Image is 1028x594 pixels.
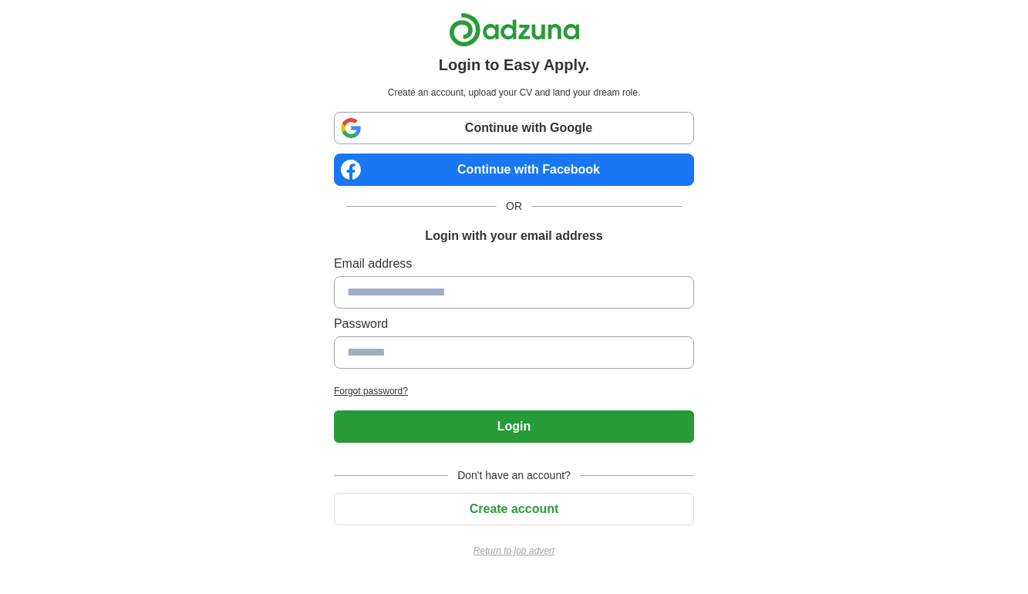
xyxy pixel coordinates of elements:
[334,112,694,144] a: Continue with Google
[449,12,580,47] img: Adzuna logo
[334,544,694,558] a: Return to job advert
[334,384,694,398] a: Forgot password?
[334,493,694,525] button: Create account
[334,315,694,333] label: Password
[334,255,694,273] label: Email address
[439,53,590,76] h1: Login to Easy Apply.
[334,154,694,186] a: Continue with Facebook
[337,86,691,100] p: Create an account, upload your CV and land your dream role.
[425,227,602,245] h1: Login with your email address
[497,198,531,214] span: OR
[334,502,694,515] a: Create account
[448,467,580,484] span: Don't have an account?
[334,410,694,443] button: Login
